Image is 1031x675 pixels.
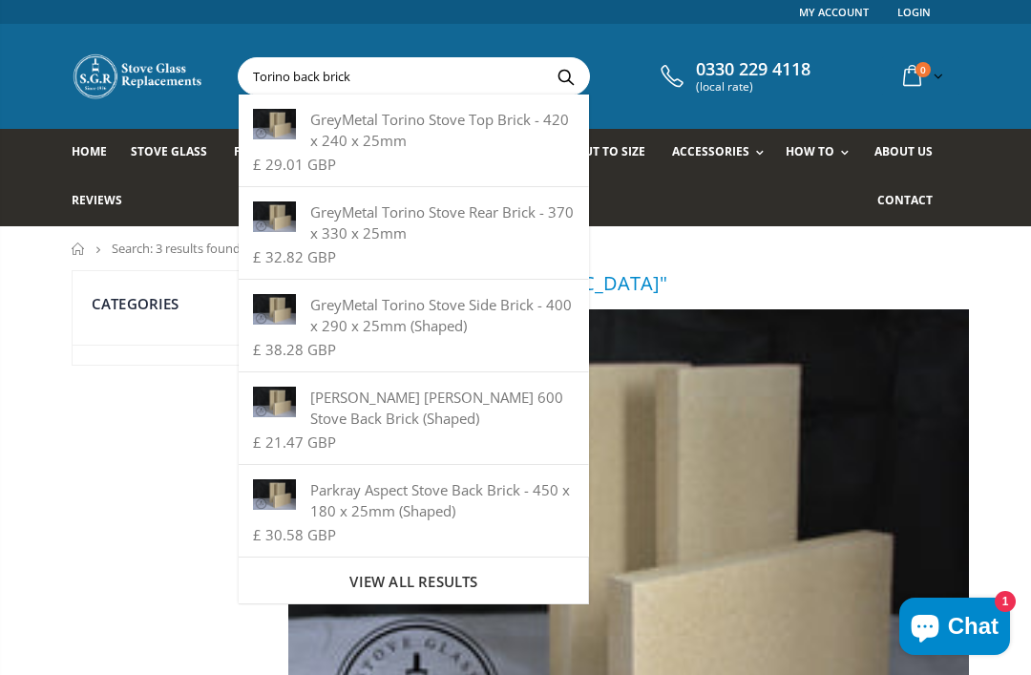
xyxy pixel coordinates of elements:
span: £ 29.01 GBP [253,155,336,174]
span: £ 21.47 GBP [253,432,336,452]
span: 0 [915,62,931,77]
img: Stove Glass Replacement [72,53,205,100]
inbox-online-store-chat: Shopify online store chat [894,598,1016,660]
a: Reviews [72,178,137,226]
div: GreyMetal Torino Stove Side Brick - 400 x 290 x 25mm (Shaped) [253,294,574,336]
span: Accessories [672,143,749,159]
span: View all results [349,572,477,591]
span: £ 32.82 GBP [253,247,336,266]
a: Accessories [672,129,773,178]
span: £ 30.58 GBP [253,525,336,544]
span: About us [874,143,933,159]
a: Fire Bricks [234,129,317,178]
div: Parkray Aspect Stove Back Brick - 450 x 180 x 25mm (Shaped) [253,479,574,521]
button: Search [544,58,587,95]
div: GreyMetal Torino Stove Rear Brick - 370 x 330 x 25mm [253,201,574,243]
span: How To [786,143,834,159]
span: Home [72,143,107,159]
span: £ 38.28 GBP [253,340,336,359]
a: Home [72,243,86,255]
span: Stove Glass [131,143,207,159]
a: Home [72,129,121,178]
a: 0 [895,57,947,95]
div: [PERSON_NAME] [PERSON_NAME] 600 Stove Back Brick (Shaped) [253,387,574,429]
a: Stove Glass [131,129,221,178]
div: GreyMetal Torino Stove Top Brick - 420 x 240 x 25mm [253,109,574,151]
input: Search your stove brand... [239,58,765,95]
span: Categories [92,294,179,313]
span: Reviews [72,192,122,208]
span: Fire Bricks [234,143,303,159]
a: How To [786,129,858,178]
span: Search: 3 results found for "[GEOGRAPHIC_DATA]" [112,240,393,257]
span: Contact [877,192,933,208]
a: Contact [877,178,947,226]
a: About us [874,129,947,178]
